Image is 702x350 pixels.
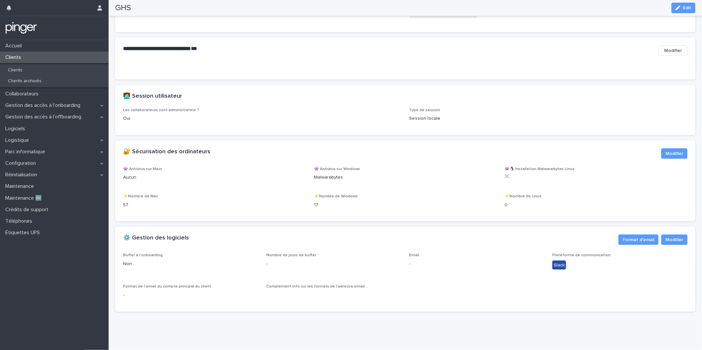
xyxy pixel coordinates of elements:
p: Session locale [409,115,688,122]
button: Format d'email [618,235,659,245]
button: Modifier [661,148,688,159]
button: Edit [671,3,695,13]
span: 👾 Antivirus sur Macs [123,167,162,171]
p: Crédits de support [3,207,54,213]
p: Étiquettes UPS [3,230,45,236]
span: Modifier [665,150,683,157]
p: Clients [3,54,26,61]
span: Format d'email [623,237,654,243]
h2: GHS [115,3,131,13]
p: 0 [505,202,688,209]
p: 17 [314,202,497,209]
p: Logiciels [3,126,30,132]
p: Réinitialisation [3,172,42,178]
span: Modifier [665,237,683,243]
p: Clients [3,67,28,73]
p: Oui [123,115,402,122]
p: - [266,261,402,267]
p: Aucun [123,174,306,181]
p: Maintenance [3,183,39,189]
p: 57 [123,202,306,209]
span: Edit [683,6,691,10]
h2: ⚙️ Gestion des logiciels [123,235,189,242]
h2: 🔐 Sécurisation des ordinateurs [123,148,210,156]
p: Malwarebytes [314,174,497,181]
p: Accueil [3,43,27,49]
p: Configuration [3,160,41,166]
button: Modifier [661,235,688,245]
p: Logistique [3,137,34,143]
button: Modifier [659,45,688,56]
span: Complément info sur les formats de l'adresse email [266,285,365,288]
p: Gestion des accès à l’onboarding [3,102,86,109]
img: mTgBEunGTSyRkCgitkcU [5,21,37,35]
span: ⚡️Nombre de Windows [314,194,358,198]
p: Clients archivés [3,78,47,84]
p: Non [123,261,258,267]
span: Type de session [409,108,440,112]
p: Parc informatique [3,149,50,155]
span: Format de l'email du compte principal du client [123,285,211,288]
span: 👾🐧 Installation Malwarebytes Linux [505,167,574,171]
span: Plateforme de communication [552,253,611,257]
span: Modifier [664,47,682,54]
span: Nombre de jours de buffer [266,253,316,257]
p: - [123,292,258,299]
p: - [409,261,545,267]
span: ⚡️Nombre de Mac [123,194,158,198]
div: Slack [552,261,566,270]
p: Gestion des accès à l’offboarding [3,114,87,120]
h2: 🧑‍💻 Session utilisateur [123,93,182,100]
p: Collaborateurs [3,91,44,97]
p: Téléphones [3,218,38,224]
span: Email [409,253,420,257]
p: Maintenance 🆕 [3,195,47,201]
span: Buffer à l’onboarding [123,253,163,257]
span: ⚡️Nombre de Linux [505,194,541,198]
span: 👾 Antivirus sur Windows [314,167,360,171]
span: Les collaborateurs sont administrateur ? [123,108,199,112]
